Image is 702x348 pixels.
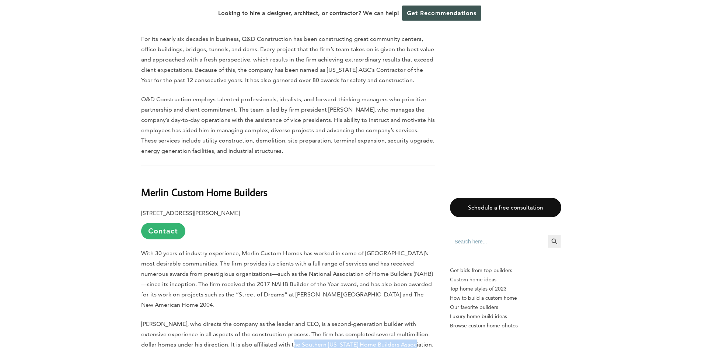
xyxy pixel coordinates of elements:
a: Schedule a free consultation [450,198,561,217]
b: Merlin Custom Home Builders [141,186,268,198]
a: Browse custom home photos [450,321,561,330]
a: Top home styles of 2023 [450,284,561,293]
b: [STREET_ADDRESS][PERSON_NAME] [141,210,240,217]
span: [PERSON_NAME], who directs the company as the leader and CEO, is a second-generation builder with... [141,320,433,348]
span: With 30 years of industry experience, Merlin Custom Homes has worked in some of [GEOGRAPHIC_DATA]... [141,250,433,308]
a: Custom home ideas [450,275,561,284]
a: Luxury home build ideas [450,312,561,321]
input: Search here... [450,235,548,248]
a: How to build a custom home [450,293,561,303]
a: Get Recommendations [402,6,481,21]
iframe: Drift Widget Chat Controller [560,295,693,339]
svg: Search [551,238,559,246]
span: Q&D Construction employs talented professionals, idealists, and forward-thinking managers who pri... [141,96,435,154]
a: Our favorite builders [450,303,561,312]
a: Contact [141,223,185,239]
p: Get bids from top builders [450,266,561,275]
span: For its nearly six decades in business, Q&D Construction has been constructing great community ce... [141,35,434,84]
